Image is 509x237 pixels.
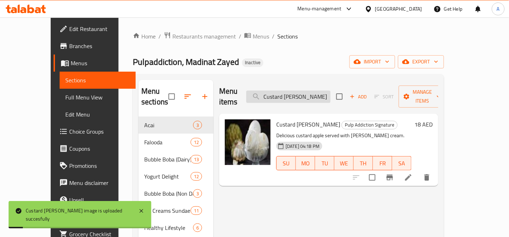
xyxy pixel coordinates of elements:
span: Menus [71,59,130,67]
div: items [191,172,202,181]
li: / [158,32,161,41]
button: WE [334,156,354,170]
p: Delicious custard apple served with [PERSON_NAME] cream. [276,131,412,140]
button: FR [373,156,392,170]
button: Add [347,91,370,102]
span: [DATE] 04:18 PM [283,143,322,150]
a: Sections [60,72,136,89]
div: Inactive [242,58,263,67]
span: Yogurt Delight [144,172,191,181]
span: Sections [65,76,130,84]
a: Menus [244,32,269,41]
button: TU [315,156,334,170]
button: delete [418,169,435,186]
a: Edit menu item [404,173,413,182]
div: Bubble Boba (Non Dairy)3 [138,185,213,202]
a: Promotions [54,157,136,174]
div: Menu-management [298,5,342,13]
span: export [404,57,438,66]
span: Menu disclaimer [69,179,130,187]
div: items [191,206,202,215]
span: Bubble Boba (Non Dairy) [144,189,193,198]
span: 12 [191,139,202,146]
li: / [239,32,241,41]
h6: 18 AED [414,119,433,129]
a: Edit Restaurant [54,20,136,37]
span: Choice Groups [69,127,130,136]
a: Edit Menu [60,106,136,123]
span: TU [318,158,332,169]
a: Full Menu View [60,89,136,106]
span: Edit Restaurant [69,25,130,33]
span: Pulpaddiction, Madinat Zayed [133,54,239,70]
span: Healthy Lifestyle [144,223,193,232]
button: import [349,55,395,68]
img: Custard Mastani [225,119,271,165]
div: Yogurt Delight12 [138,168,213,185]
span: Pulp Addiction Signature [342,121,397,129]
button: Branch-specific-item [381,169,398,186]
span: Full Menu View [65,93,130,102]
div: items [191,138,202,146]
div: items [193,223,202,232]
div: Falooda12 [138,134,213,151]
button: Manage items [399,86,447,108]
span: MO [299,158,312,169]
span: Select to update [365,170,380,185]
span: import [355,57,389,66]
nav: breadcrumb [133,32,444,41]
span: WE [337,158,351,169]
span: Promotions [69,161,130,170]
span: 3 [193,122,202,129]
span: Manage items [404,88,441,105]
span: TH [357,158,370,169]
span: Upsell [69,196,130,204]
span: 3 [193,190,202,197]
div: Pulp Addiction Signature [342,121,398,129]
span: SA [395,158,409,169]
span: Acai [144,121,193,129]
div: [GEOGRAPHIC_DATA] [375,5,422,13]
div: items [191,155,202,164]
div: Acai3 [138,117,213,134]
button: SA [392,156,412,170]
a: Menus [54,55,136,72]
button: TH [354,156,373,170]
span: Branches [69,42,130,50]
div: Custard [PERSON_NAME] image is uploaded succesfully [26,207,131,223]
span: 6 [193,225,202,231]
h2: Menu items [219,86,238,107]
span: 13 [191,156,202,163]
a: Menu disclaimer [54,174,136,191]
span: Coupons [69,144,130,153]
div: Bubble Boba (Dairy)13 [138,151,213,168]
a: Choice Groups [54,123,136,140]
button: SU [276,156,296,170]
h2: Menu sections [141,86,168,107]
span: 12 [191,173,202,180]
span: FR [376,158,389,169]
span: Restaurants management [172,32,236,41]
span: Inactive [242,60,263,66]
a: Restaurants management [164,32,236,41]
a: Branches [54,37,136,55]
a: Coupons [54,140,136,157]
span: Falooda [144,138,191,146]
button: MO [296,156,315,170]
span: Ice Creams Sundae [144,206,191,215]
div: items [193,121,202,129]
a: Home [133,32,156,41]
input: search [246,91,331,103]
div: items [193,189,202,198]
span: Menus [253,32,269,41]
span: Bubble Boba (Dairy) [144,155,191,164]
div: Healthy Lifestyle6 [138,219,213,236]
span: 11 [191,207,202,214]
span: Custard [PERSON_NAME] [276,119,340,130]
span: A [497,5,500,13]
li: / [272,32,274,41]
